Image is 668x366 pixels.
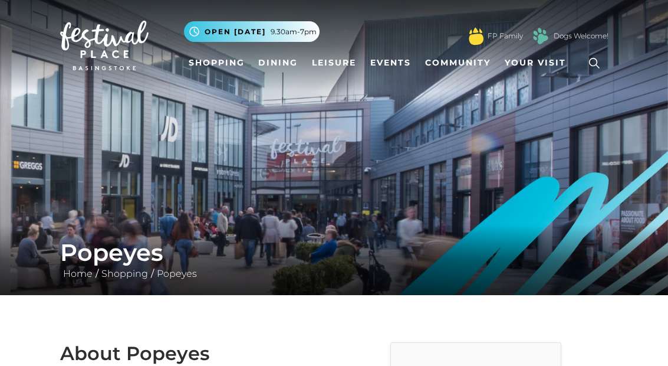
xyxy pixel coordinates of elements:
span: 9.30am-7pm [271,27,317,37]
a: Dining [254,52,302,74]
a: Shopping [184,52,249,74]
a: Leisure [307,52,361,74]
a: FP Family [488,31,523,41]
a: Community [420,52,495,74]
span: Your Visit [505,57,566,69]
h1: Popeyes [60,238,608,267]
div: / / [51,238,617,281]
img: Festival Place Logo [60,21,149,70]
a: Shopping [98,268,151,279]
h2: About Popeyes [60,342,325,365]
a: Home [60,268,96,279]
span: Open [DATE] [205,27,266,37]
a: Events [366,52,416,74]
a: Dogs Welcome! [554,31,608,41]
a: Your Visit [500,52,577,74]
a: Popeyes [154,268,200,279]
button: Open [DATE] 9.30am-7pm [184,21,320,42]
